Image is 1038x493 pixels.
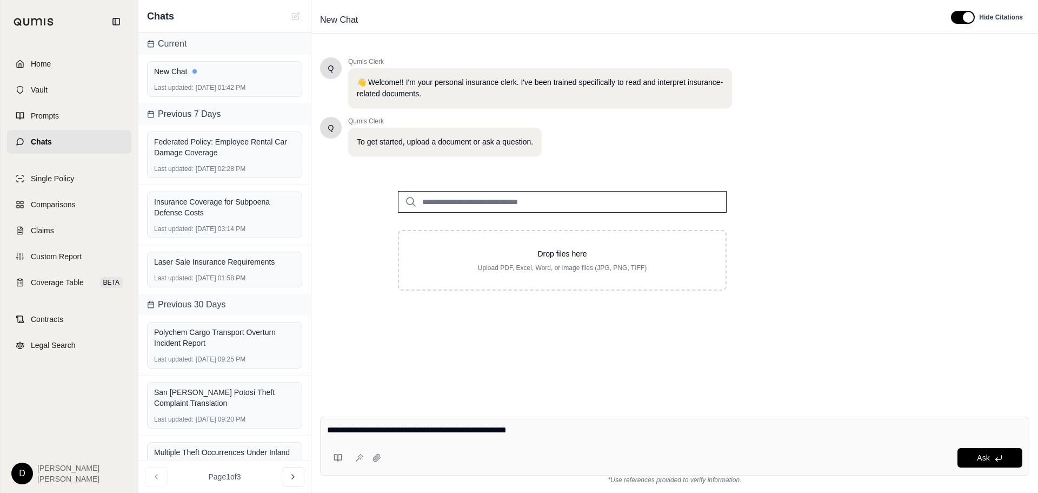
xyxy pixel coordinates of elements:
div: Current [138,33,311,55]
span: Chats [31,136,52,147]
a: Single Policy [7,167,131,190]
a: Prompts [7,104,131,128]
div: New Chat [154,66,295,77]
button: New Chat [289,10,302,23]
div: Federated Policy: Employee Rental Car Damage Coverage [154,136,295,158]
div: [DATE] 09:25 PM [154,355,295,364]
span: Hide Citations [979,13,1023,22]
button: Collapse sidebar [108,13,125,30]
a: Chats [7,130,131,154]
button: Ask [957,448,1022,468]
a: Vault [7,78,131,102]
div: Previous 7 Days [138,103,311,125]
div: [DATE] 02:28 PM [154,165,295,173]
span: [PERSON_NAME] [37,463,99,474]
span: New Chat [316,11,362,29]
div: *Use references provided to verify information. [320,476,1029,484]
p: Upload PDF, Excel, Word, or image files (JPG, PNG, TIFF) [416,264,708,272]
a: Home [7,52,131,76]
div: Edit Title [316,11,938,29]
div: D [11,463,33,484]
p: Drop files here [416,248,708,259]
div: Laser Sale Insurance Requirements [154,257,295,267]
span: Ask [977,453,989,462]
div: [DATE] 01:42 PM [154,83,295,92]
span: Last updated: [154,355,194,364]
span: BETA [100,277,123,288]
span: Last updated: [154,165,194,173]
a: Coverage TableBETA [7,271,131,294]
a: Contracts [7,307,131,331]
span: Last updated: [154,415,194,424]
a: Custom Report [7,245,131,268]
div: Multiple Theft Occurrences Under Inland Marine Policy [154,447,295,469]
span: Vault [31,84,48,95]
span: Contracts [31,314,63,325]
span: Comparisons [31,199,75,210]
span: [PERSON_NAME] [37,474,99,484]
a: Claims [7,219,131,242]
a: Legal Search [7,333,131,357]
span: Page 1 of 3 [209,471,241,482]
span: Home [31,58,51,69]
span: Last updated: [154,225,194,233]
span: Hello [328,63,334,74]
div: San [PERSON_NAME] Potosí Theft Complaint Translation [154,387,295,409]
span: Last updated: [154,274,194,282]
div: Polychem Cargo Transport Overturn Incident Report [154,327,295,349]
div: Previous 30 Days [138,294,311,315]
span: Last updated: [154,83,194,92]
span: Single Policy [31,173,74,184]
div: [DATE] 09:20 PM [154,415,295,424]
span: Qumis Clerk [348,117,542,126]
div: [DATE] 03:14 PM [154,225,295,233]
p: To get started, upload a document or ask a question. [357,136,533,148]
span: Custom Report [31,251,82,262]
span: Chats [147,9,174,24]
span: Legal Search [31,340,76,351]
a: Comparisons [7,193,131,216]
span: Coverage Table [31,277,84,288]
span: Prompts [31,110,59,121]
span: Hello [328,122,334,133]
span: Qumis Clerk [348,57,732,66]
img: Qumis Logo [14,18,54,26]
div: [DATE] 01:58 PM [154,274,295,282]
span: Claims [31,225,54,236]
div: Insurance Coverage for Subpoena Defense Costs [154,196,295,218]
p: 👋 Welcome!! I'm your personal insurance clerk. I've been trained specifically to read and interpr... [357,77,723,100]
